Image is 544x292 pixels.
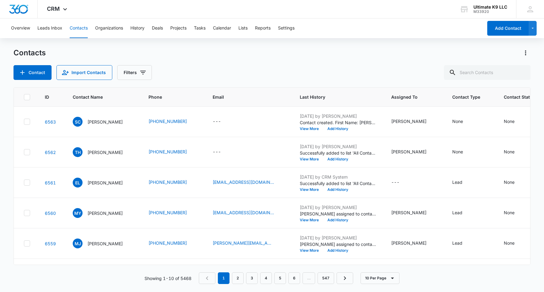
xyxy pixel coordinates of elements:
[504,179,515,185] div: None
[14,48,46,57] h1: Contacts
[300,143,376,150] p: [DATE] by [PERSON_NAME]
[452,118,463,124] div: None
[337,272,353,284] a: Next Page
[452,94,480,100] span: Contact Type
[170,18,187,38] button: Projects
[130,18,145,38] button: History
[300,113,376,119] p: [DATE] by [PERSON_NAME]
[95,18,123,38] button: Organizations
[504,148,526,156] div: Contact Status - None - Select to Edit Field
[473,10,507,14] div: account id
[149,209,198,217] div: Phone - 6204235775 - Select to Edit Field
[213,94,276,100] span: Email
[232,272,244,284] a: Page 2
[213,209,274,216] a: [EMAIL_ADDRESS][DOMAIN_NAME]
[300,180,376,187] p: Successfully added to list 'All Contacts'.
[45,180,56,185] a: Navigate to contact details page for Emily Linkins
[213,179,274,185] a: [EMAIL_ADDRESS][DOMAIN_NAME]
[361,272,399,284] button: 10 Per Page
[45,241,56,246] a: Navigate to contact details page for Monique Jackson
[73,208,134,218] div: Contact Name - Mia Yeoman - Select to Edit Field
[73,239,134,248] div: Contact Name - Monique Jackson - Select to Edit Field
[246,272,258,284] a: Page 3
[149,148,187,155] a: [PHONE_NUMBER]
[73,117,134,127] div: Contact Name - Samantha Cairns - Select to Edit Field
[300,119,376,126] p: Contact created. First Name: [PERSON_NAME] Last Name: [PERSON_NAME] Phone: [PHONE_NUMBER] Source:...
[300,218,323,222] button: View More
[149,118,187,124] a: [PHONE_NUMBER]
[452,179,473,186] div: Contact Type - Lead - Select to Edit Field
[45,211,56,216] a: Navigate to contact details page for Mia Yeoman
[452,209,473,217] div: Contact Type - Lead - Select to Edit Field
[149,94,189,100] span: Phone
[194,18,206,38] button: Tasks
[504,179,526,186] div: Contact Status - None - Select to Edit Field
[87,149,123,156] p: [PERSON_NAME]
[37,18,62,38] button: Leads Inbox
[391,148,426,155] div: [PERSON_NAME]
[238,18,248,38] button: Lists
[213,148,232,156] div: Email - - Select to Edit Field
[73,239,83,248] span: MJ
[300,188,323,191] button: View More
[300,157,323,161] button: View More
[444,65,530,80] input: Search Contacts
[73,117,83,127] span: SC
[45,150,56,155] a: Navigate to contact details page for Tawanda Hallwums
[213,118,232,125] div: Email - - Select to Edit Field
[323,157,353,161] button: Add History
[452,118,474,125] div: Contact Type - None - Select to Edit Field
[87,240,123,247] p: [PERSON_NAME]
[300,174,376,180] p: [DATE] by CRM System
[73,208,83,218] span: MY
[323,127,353,131] button: Add History
[323,218,353,222] button: Add History
[149,148,198,156] div: Phone - 2403467332 - Select to Edit Field
[145,275,191,282] p: Showing 1-10 of 5468
[213,240,285,247] div: Email - monique.jackson18@yahoo.com - Select to Edit Field
[504,240,526,247] div: Contact Status - None - Select to Edit Field
[504,118,526,125] div: Contact Status - None - Select to Edit Field
[278,18,295,38] button: Settings
[452,209,462,216] div: Lead
[274,272,286,284] a: Page 5
[213,18,231,38] button: Calendar
[504,148,515,155] div: None
[255,18,271,38] button: Reports
[87,180,123,186] p: [PERSON_NAME]
[14,65,52,80] button: Add Contact
[452,240,462,246] div: Lead
[117,65,152,80] button: Filters
[300,204,376,211] p: [DATE] by [PERSON_NAME]
[213,240,274,246] a: [PERSON_NAME][EMAIL_ADDRESS][DOMAIN_NAME]
[391,209,438,217] div: Assigned To - Richard Heishman - Select to Edit Field
[318,272,334,284] a: Page 547
[452,240,473,247] div: Contact Type - Lead - Select to Edit Field
[391,179,411,186] div: Assigned To - - Select to Edit Field
[391,240,438,247] div: Assigned To - Hayliegh Watson - Select to Edit Field
[149,240,198,247] div: Phone - 2406019576 - Select to Edit Field
[300,127,323,131] button: View More
[504,209,526,217] div: Contact Status - None - Select to Edit Field
[504,240,515,246] div: None
[391,118,438,125] div: Assigned To - Matt Gomez - Select to Edit Field
[473,5,507,10] div: account name
[73,178,134,187] div: Contact Name - Emily Linkins - Select to Edit Field
[73,178,83,187] span: EL
[87,119,123,125] p: [PERSON_NAME]
[73,94,125,100] span: Contact Name
[300,249,323,252] button: View More
[504,209,515,216] div: None
[452,148,463,155] div: None
[87,210,123,216] p: [PERSON_NAME]
[300,94,368,100] span: Last History
[504,118,515,124] div: None
[213,179,285,186] div: Email - em195582@gmail.com - Select to Edit Field
[149,179,198,186] div: Phone - 2403465059 - Select to Edit Field
[45,94,49,100] span: ID
[452,148,474,156] div: Contact Type - None - Select to Edit Field
[152,18,163,38] button: Deals
[218,272,230,284] em: 1
[11,18,30,38] button: Overview
[391,209,426,216] div: [PERSON_NAME]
